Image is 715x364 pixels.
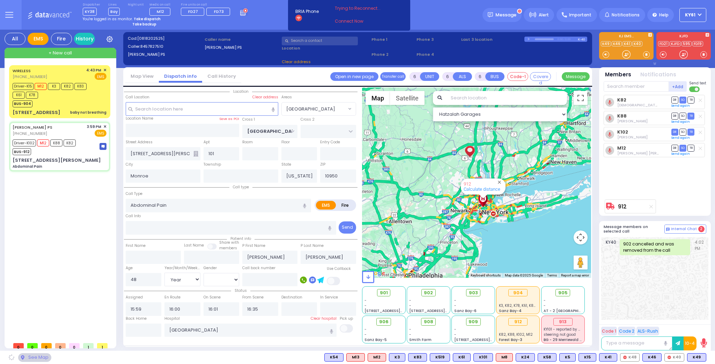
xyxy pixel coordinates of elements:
button: Drag Pegman onto the map to open Street View [574,256,588,270]
label: Destination [281,295,302,300]
a: Open in new page [330,72,378,81]
div: K519 [430,353,450,362]
span: Sanz Bay-6 [454,308,477,313]
label: Call back number [242,265,275,271]
a: [PERSON_NAME] PS [13,124,52,130]
label: Gender [204,265,217,271]
span: - [454,332,456,337]
label: ZIP [320,162,325,167]
span: SO [679,129,686,135]
div: K61 [453,353,471,362]
div: K5 [559,353,576,362]
label: Clear address [252,94,278,100]
label: Last 3 location [461,37,524,43]
span: K83 [74,83,87,90]
span: SO [679,97,686,103]
label: Clear hospital [311,316,337,321]
span: FD27 [188,9,198,14]
div: 904 [508,289,528,297]
span: 902 [424,289,433,296]
span: KY38 [83,8,97,16]
span: M12 [157,9,164,14]
div: M13 [346,353,365,362]
div: ALS [368,353,386,362]
button: 10-4 [684,336,696,350]
span: 8457827510 [140,44,163,49]
span: Important [569,12,591,18]
button: BUS [485,72,504,81]
span: KY61 [685,12,695,18]
label: P Last Name [301,243,324,249]
span: Trying to Reconnect... [335,5,390,12]
span: members [219,245,237,251]
span: - [364,327,367,332]
span: TR [687,129,694,135]
span: FD73 [214,9,224,14]
span: 4:43 PM [86,68,101,73]
button: KY61 [679,8,706,22]
span: Send text [689,81,706,86]
span: - [409,332,411,337]
a: K82 [617,97,626,103]
div: K101 [473,353,493,362]
a: 912 [618,204,627,209]
label: Use Callback [327,266,351,272]
span: 906 [379,318,389,325]
input: Search location [446,91,567,105]
span: 3:59 PM [87,124,101,129]
label: Call Type [126,191,142,197]
a: 595 [681,41,692,46]
span: ✕ [103,124,106,130]
label: Location Name [126,116,153,121]
label: Call Location [126,94,149,100]
strong: Take dispatch [134,16,161,22]
label: KJFD [656,35,711,39]
span: Bay [108,8,120,16]
div: K40 [664,353,684,362]
span: DR [671,113,678,119]
a: FD21 [658,41,669,46]
span: [PHONE_NUMBER] [13,131,47,136]
div: K15 [578,353,596,362]
button: Members [605,71,631,79]
span: [STREET_ADDRESS][PERSON_NAME] [454,337,520,342]
span: DR [671,129,678,135]
a: FD19 [692,41,703,46]
span: TR [687,97,694,103]
span: 905 [558,289,568,296]
label: Last Name [184,243,204,248]
label: Areas [281,94,292,100]
span: K82, K88, K102, M12 [499,332,533,337]
span: DR [671,145,678,151]
label: First Name [126,243,146,249]
span: Phone 3 [417,37,459,43]
span: [0818202525] [137,36,164,41]
label: Fire [336,201,355,210]
div: ALS [346,353,365,362]
span: TR [687,145,694,151]
label: Cross 1 [242,117,255,122]
span: 0 [69,343,80,348]
span: - [454,298,456,303]
a: WIRELESS [13,68,31,74]
span: BLOOMING GROVE [282,103,346,115]
img: red-radio-icon.svg [623,356,627,359]
label: Pick up [340,316,353,321]
small: Share with [219,240,239,245]
span: BUS-912 [13,148,31,155]
a: M12 [617,145,626,151]
span: Call type [229,184,252,190]
button: Send [339,221,356,234]
button: Notifications [640,71,676,79]
a: K41 [622,41,632,46]
div: M12 [368,353,386,362]
label: P First Name [242,243,265,249]
span: [GEOGRAPHIC_DATA] [286,106,335,113]
button: Code 1 [601,327,617,335]
button: Close [496,179,503,185]
div: BLS [599,353,617,362]
span: EMS [95,130,106,137]
div: 912 [508,318,528,326]
span: DR [671,97,678,103]
span: Other building occupants [193,151,198,157]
